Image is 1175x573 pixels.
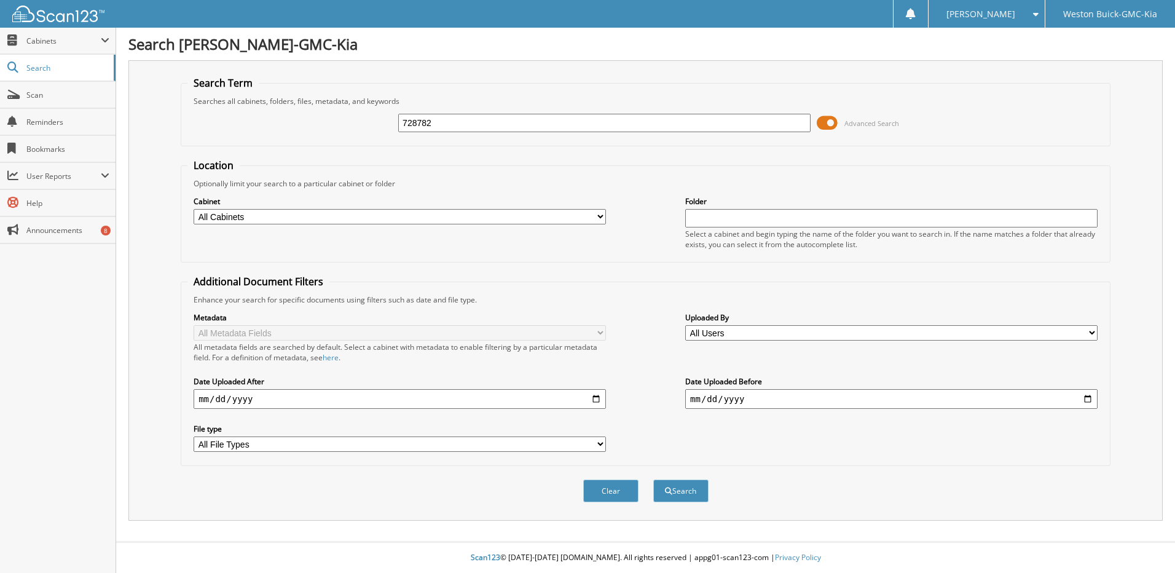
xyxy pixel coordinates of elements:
[194,342,606,363] div: All metadata fields are searched by default. Select a cabinet with metadata to enable filtering b...
[187,96,1104,106] div: Searches all cabinets, folders, files, metadata, and keywords
[653,480,709,502] button: Search
[194,424,606,434] label: File type
[187,76,259,90] legend: Search Term
[946,10,1015,18] span: [PERSON_NAME]
[187,275,329,288] legend: Additional Document Filters
[194,196,606,207] label: Cabinet
[685,229,1098,250] div: Select a cabinet and begin typing the name of the folder you want to search in. If the name match...
[194,312,606,323] label: Metadata
[685,312,1098,323] label: Uploaded By
[187,294,1104,305] div: Enhance your search for specific documents using filters such as date and file type.
[194,389,606,409] input: start
[844,119,899,128] span: Advanced Search
[194,376,606,387] label: Date Uploaded After
[583,480,639,502] button: Clear
[128,34,1163,54] h1: Search [PERSON_NAME]-GMC-Kia
[26,117,109,127] span: Reminders
[26,198,109,208] span: Help
[116,543,1175,573] div: © [DATE]-[DATE] [DOMAIN_NAME]. All rights reserved | appg01-scan123-com |
[101,226,111,235] div: 8
[775,552,821,563] a: Privacy Policy
[323,352,339,363] a: here
[187,159,240,172] legend: Location
[187,178,1104,189] div: Optionally limit your search to a particular cabinet or folder
[685,376,1098,387] label: Date Uploaded Before
[26,171,101,181] span: User Reports
[26,144,109,154] span: Bookmarks
[1063,10,1157,18] span: Weston Buick-GMC-Kia
[26,36,101,46] span: Cabinets
[471,552,500,563] span: Scan123
[685,196,1098,207] label: Folder
[26,90,109,100] span: Scan
[685,389,1098,409] input: end
[26,225,109,235] span: Announcements
[26,63,108,73] span: Search
[12,6,104,22] img: scan123-logo-white.svg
